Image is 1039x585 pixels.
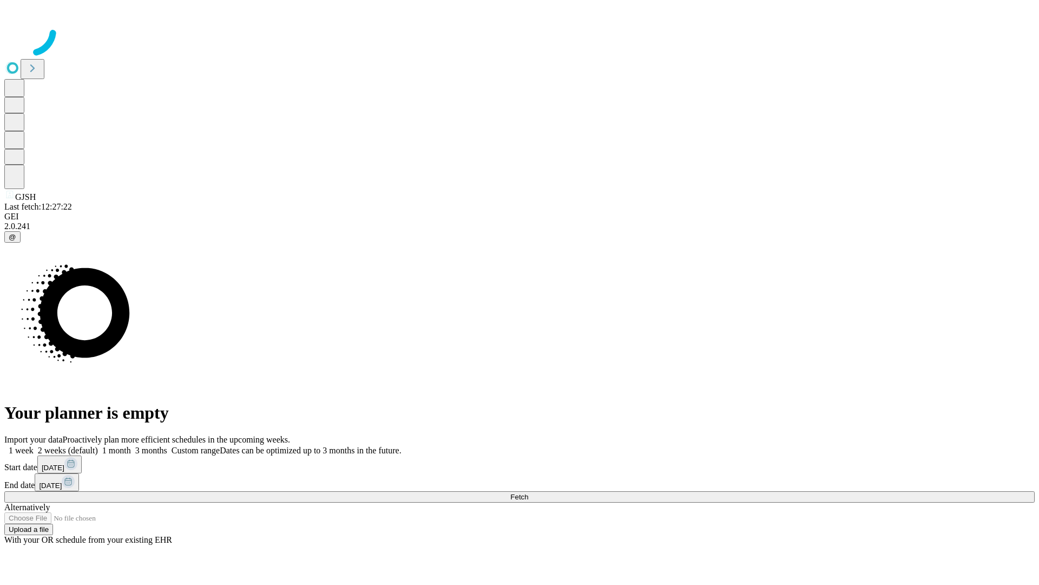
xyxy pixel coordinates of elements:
[42,464,64,472] span: [DATE]
[4,503,50,512] span: Alternatively
[102,446,131,455] span: 1 month
[510,493,528,501] span: Fetch
[4,435,63,444] span: Import your data
[4,473,1035,491] div: End date
[37,456,82,473] button: [DATE]
[4,491,1035,503] button: Fetch
[4,222,1035,231] div: 2.0.241
[35,473,79,491] button: [DATE]
[4,231,21,243] button: @
[4,535,172,544] span: With your OR schedule from your existing EHR
[39,482,62,490] span: [DATE]
[4,524,53,535] button: Upload a file
[172,446,220,455] span: Custom range
[63,435,290,444] span: Proactively plan more efficient schedules in the upcoming weeks.
[9,446,34,455] span: 1 week
[9,233,16,241] span: @
[4,456,1035,473] div: Start date
[4,212,1035,222] div: GEI
[15,192,36,201] span: GJSH
[38,446,98,455] span: 2 weeks (default)
[4,202,72,211] span: Last fetch: 12:27:22
[220,446,401,455] span: Dates can be optimized up to 3 months in the future.
[135,446,167,455] span: 3 months
[4,403,1035,423] h1: Your planner is empty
